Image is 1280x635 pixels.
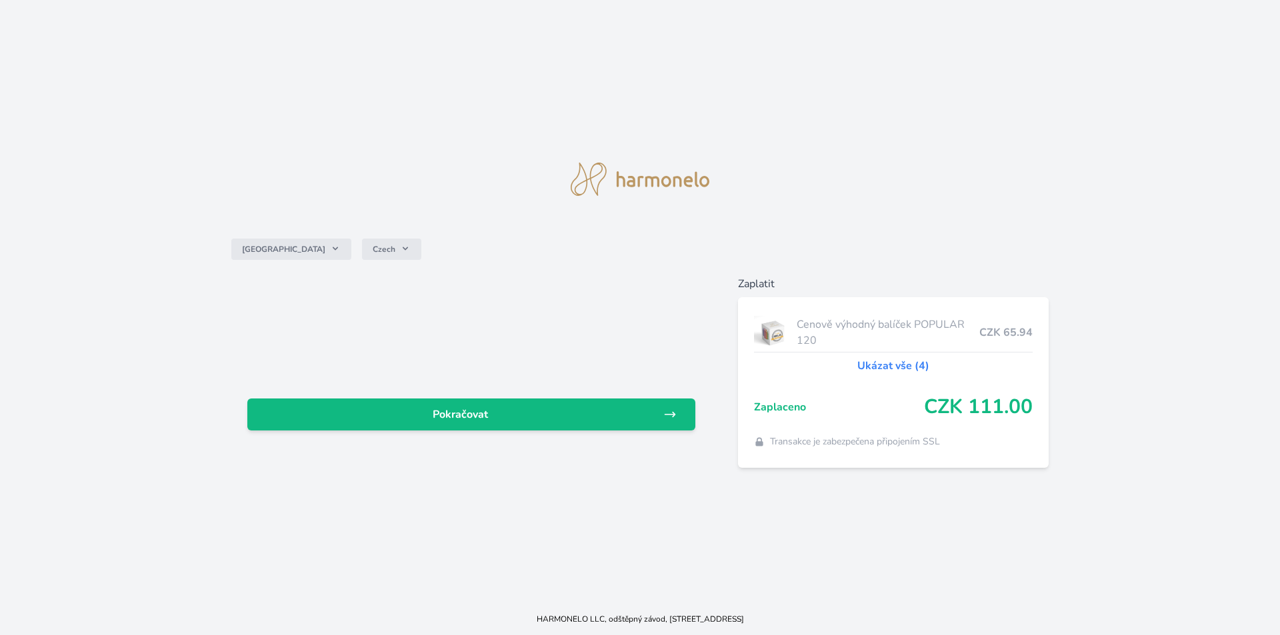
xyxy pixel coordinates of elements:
[924,395,1033,419] span: CZK 111.00
[979,324,1033,340] span: CZK 65.94
[738,276,1049,292] h6: Zaplatit
[754,399,925,415] span: Zaplaceno
[242,244,325,255] span: [GEOGRAPHIC_DATA]
[770,435,940,448] span: Transakce je zabezpečena připojením SSL
[362,239,421,260] button: Czech
[571,163,709,196] img: logo.svg
[247,398,695,430] a: Pokračovat
[857,358,929,374] a: Ukázat vše (4)
[373,244,395,255] span: Czech
[231,239,351,260] button: [GEOGRAPHIC_DATA]
[754,316,792,349] img: popular.jpg
[797,317,979,348] span: Cenově výhodný balíček POPULAR 120
[258,406,663,422] span: Pokračovat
